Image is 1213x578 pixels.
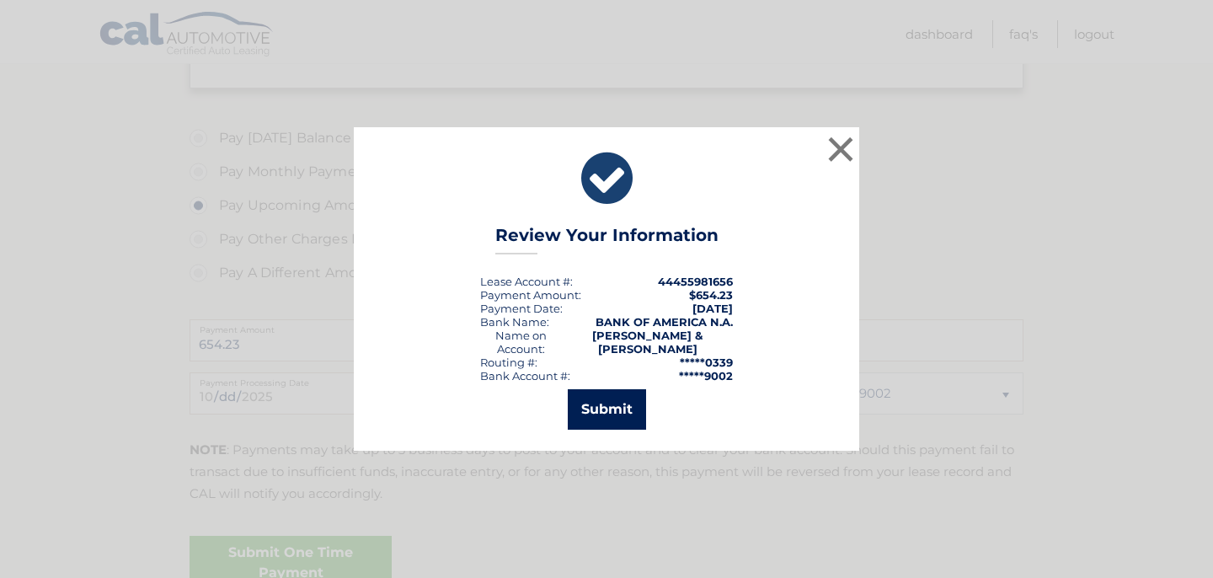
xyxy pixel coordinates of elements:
[495,225,719,254] h3: Review Your Information
[480,302,563,315] div: :
[480,275,573,288] div: Lease Account #:
[689,288,733,302] span: $654.23
[692,302,733,315] span: [DATE]
[480,302,560,315] span: Payment Date
[480,356,537,369] div: Routing #:
[568,389,646,430] button: Submit
[658,275,733,288] strong: 44455981656
[480,329,562,356] div: Name on Account:
[596,315,733,329] strong: BANK OF AMERICA N.A.
[480,369,570,383] div: Bank Account #:
[824,132,858,166] button: ×
[480,315,549,329] div: Bank Name:
[480,288,581,302] div: Payment Amount:
[592,329,703,356] strong: [PERSON_NAME] & [PERSON_NAME]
